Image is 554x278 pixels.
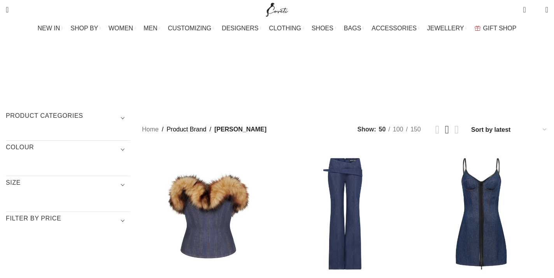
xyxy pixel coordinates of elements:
[312,24,333,32] span: SHOES
[70,21,101,36] a: SHOP BY
[427,21,467,36] a: JEWELLERY
[222,21,261,36] a: DESIGNERS
[70,24,98,32] span: SHOP BY
[2,21,552,36] div: Main navigation
[6,143,130,156] h3: COLOUR
[2,2,12,17] a: Search
[344,21,364,36] a: BAGS
[109,21,136,36] a: WOMEN
[264,6,290,12] a: Site logo
[144,21,160,36] a: MEN
[6,214,130,227] h3: Filter by price
[344,24,361,32] span: BAGS
[222,24,258,32] span: DESIGNERS
[269,21,304,36] a: CLOTHING
[475,26,480,31] img: GiftBag
[372,24,417,32] span: ACCESSORIES
[109,24,133,32] span: WOMEN
[533,8,539,14] span: 0
[475,21,517,36] a: GIFT SHOP
[144,24,158,32] span: MEN
[524,4,529,10] span: 0
[312,21,336,36] a: SHOES
[6,112,130,125] h3: Product categories
[372,21,419,36] a: ACCESSORIES
[269,24,301,32] span: CLOTHING
[38,24,60,32] span: NEW IN
[519,2,529,17] a: 0
[532,2,540,17] div: My Wishlist
[483,24,517,32] span: GIFT SHOP
[168,24,212,32] span: CUSTOMIZING
[427,24,464,32] span: JEWELLERY
[168,21,214,36] a: CUSTOMIZING
[6,178,130,192] h3: SIZE
[38,21,63,36] a: NEW IN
